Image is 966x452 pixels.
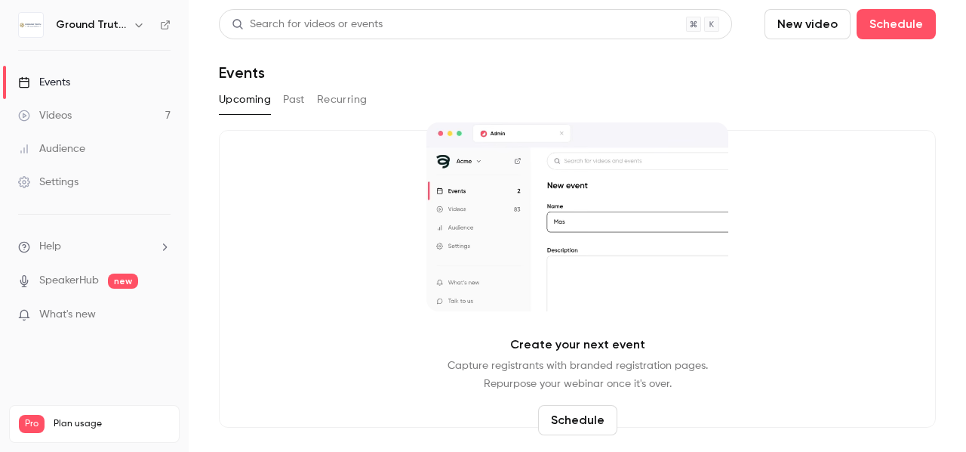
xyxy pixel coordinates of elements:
button: Upcoming [219,88,271,112]
span: Help [39,239,61,255]
span: Plan usage [54,418,170,430]
p: Create your next event [510,336,645,354]
p: Capture registrants with branded registration pages. Repurpose your webinar once it's over. [448,357,708,393]
span: new [108,274,138,289]
div: Videos [18,108,72,123]
h1: Events [219,63,265,82]
button: Recurring [317,88,368,112]
div: Audience [18,141,85,156]
button: Schedule [857,9,936,39]
img: Ground Truth Intelligence [19,13,43,37]
button: Schedule [538,405,617,435]
div: Search for videos or events [232,17,383,33]
a: SpeakerHub [39,273,99,289]
div: Settings [18,175,78,190]
span: Pro [19,415,45,433]
div: Events [18,75,70,90]
span: What's new [39,307,96,323]
h6: Ground Truth Intelligence [56,17,127,33]
li: help-dropdown-opener [18,239,171,255]
button: New video [764,9,851,39]
button: Past [283,88,305,112]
